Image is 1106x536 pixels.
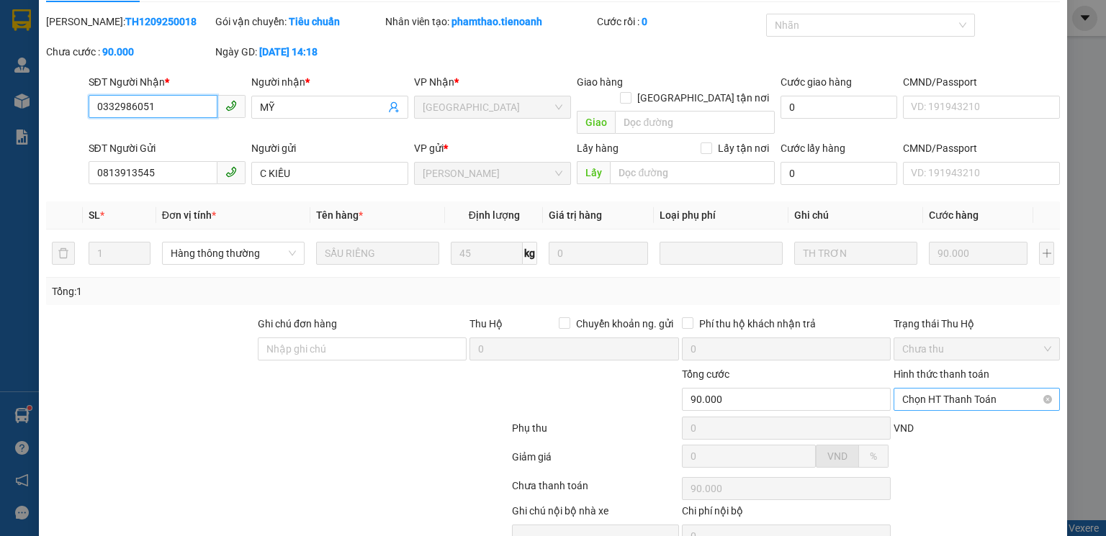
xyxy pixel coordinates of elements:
[102,46,134,58] b: 90.000
[215,14,382,29] div: Gói vận chuyển:
[577,76,623,88] span: Giao hàng
[1039,242,1054,265] button: plus
[152,66,210,78] span: 0833004779
[929,209,979,221] span: Cước hàng
[577,161,610,184] span: Lấy
[642,16,647,27] b: 0
[1043,395,1052,404] span: close-circle
[597,14,763,29] div: Cước rồi :
[6,80,108,96] div: Nhận:
[289,16,340,27] b: Tiêu chuẩn
[894,316,1060,332] div: Trạng thái Thu Hộ
[682,368,729,380] span: Tổng cước
[20,98,26,109] span: 1
[316,242,439,265] input: VD: Bàn, Ghế
[781,76,852,88] label: Cước giao hàng
[259,46,318,58] b: [DATE] 14:18
[385,14,594,29] div: Nhân viên tạo:
[58,96,109,127] div: CR :
[577,111,615,134] span: Giao
[654,201,788,230] th: Loại phụ phí
[75,98,107,109] span: 80.000
[523,242,537,265] span: kg
[827,450,848,462] span: VND
[631,90,775,106] span: [GEOGRAPHIC_DATA] tận nơi
[894,368,989,380] label: Hình thức thanh toán
[52,283,428,299] div: Tổng: 1
[610,161,775,184] input: Dọc đường
[512,503,678,524] div: Ghi chú nội bộ nhà xe
[693,316,822,332] span: Phí thu hộ khách nhận trả
[108,96,159,127] div: CC :
[781,96,897,119] input: Cước giao hàng
[125,98,131,109] span: 0
[788,201,923,230] th: Ghi chú
[316,209,363,221] span: Tên hàng
[89,74,246,90] div: SĐT Người Nhận
[929,242,1028,265] input: 0
[46,14,212,29] div: [PERSON_NAME]:
[108,64,210,80] div: SĐT:
[511,449,680,474] div: Giảm giá
[251,74,408,90] div: Người nhận
[511,420,680,445] div: Phụ thu
[903,74,1060,90] div: CMND/Passport
[159,96,210,127] div: Tổng:
[549,242,647,265] input: 0
[52,242,75,265] button: delete
[388,101,400,113] span: user-add
[258,337,467,360] input: Ghi chú đơn hàng
[162,209,216,221] span: Đơn vị tính
[74,29,210,47] div: Ngày gửi: 15:14 [DATE]
[6,64,108,80] div: Gửi:
[414,76,454,88] span: VP Nhận
[902,338,1051,360] span: Chưa thu
[152,82,210,94] span: 0918311411
[451,16,542,27] b: phamthao.tienoanh
[469,209,520,221] span: Định lượng
[781,142,845,154] label: Cước lấy hàng
[781,162,897,185] input: Cước lấy hàng
[46,44,212,60] div: Chưa cước :
[577,142,619,154] span: Lấy hàng
[34,82,81,94] span: A DƯƠNG
[469,318,503,330] span: Thu Hộ
[423,96,562,118] span: Thủ Đức
[615,111,775,134] input: Dọc đường
[794,242,917,265] input: Ghi Chú
[171,242,296,264] span: Hàng thông thường
[258,318,337,330] label: Ghi chú đơn hàng
[682,503,891,524] div: Chi phí nội bộ
[902,389,1051,410] span: Chọn HT Thanh Toán
[414,140,571,156] div: VP gửi
[6,96,58,127] div: SL:
[894,422,914,434] span: VND
[225,100,237,112] span: phone
[903,140,1060,156] div: CMND/Passport
[6,6,64,64] img: logo.jpg
[108,80,210,96] div: SĐT:
[570,316,679,332] span: Chuyển khoản ng. gửi
[215,44,382,60] div: Ngày GD:
[251,140,408,156] div: Người gửi
[89,209,100,221] span: SL
[423,163,562,184] span: Cư Kuin
[225,166,237,178] span: phone
[870,450,877,462] span: %
[712,140,775,156] span: Lấy tận nơi
[125,16,197,27] b: TH1209250018
[74,6,210,29] div: Nhà xe Tiến Oanh
[24,66,56,78] span: A Long
[89,140,246,156] div: SĐT Người Gửi
[511,478,680,503] div: Chưa thanh toán
[549,209,602,221] span: Giá trị hàng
